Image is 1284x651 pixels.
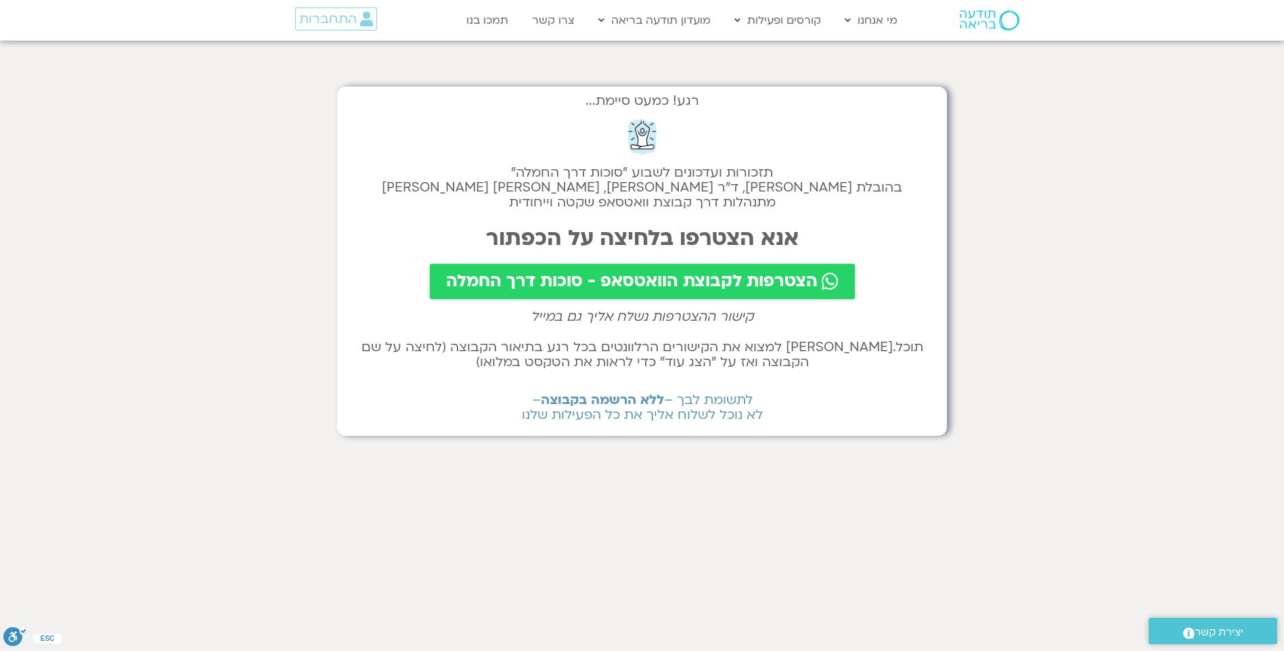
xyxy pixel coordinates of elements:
[960,10,1019,30] img: תודעה בריאה
[541,391,664,409] b: ללא הרשמה בקבוצה
[430,264,855,299] a: הצטרפות לקבוצת הוואטסאפ - סוכות דרך החמלה
[351,392,933,422] h2: לתשומת לבך – – לא נוכל לשלוח אליך את כל הפעילות שלנו
[299,12,357,26] span: התחברות
[351,309,933,324] h2: קישור ההצטרפות נשלח אליך גם במייל
[351,340,933,369] h2: תוכל.[PERSON_NAME] למצוא את הקישורים הרלוונטים בכל רגע בתיאור הקבוצה (לחיצה על שם הקבוצה ואז על ״...
[838,7,904,33] a: מי אנחנו
[1195,623,1243,642] span: יצירת קשר
[351,165,933,210] h2: תזכורות ועדכונים לשבוע "סוכות דרך החמלה" בהובלת [PERSON_NAME], ד״ר [PERSON_NAME], [PERSON_NAME] [...
[351,100,933,102] h2: רגע! כמעט סיימת...
[351,226,933,250] h2: אנא הצטרפו בלחיצה על הכפתור
[592,7,717,33] a: מועדון תודעה בריאה
[1149,618,1277,644] a: יצירת קשר
[446,272,818,291] span: הצטרפות לקבוצת הוואטסאפ - סוכות דרך החמלה
[460,7,515,33] a: תמכו בנו
[728,7,828,33] a: קורסים ופעילות
[295,7,377,30] a: התחברות
[525,7,581,33] a: צרו קשר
